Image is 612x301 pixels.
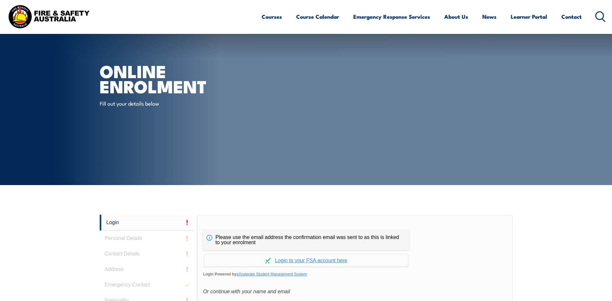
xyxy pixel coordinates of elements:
a: Login [100,215,194,231]
div: Or continue with your name and email [203,287,507,296]
span: Login Powered by [203,269,507,279]
a: Contact [561,8,582,25]
a: Emergency Response Services [353,8,430,25]
a: About Us [444,8,468,25]
div: Please use the email address the confirmation email was sent to as this is linked to your enrolment [203,230,409,250]
img: Log in withaxcelerate [265,258,271,264]
a: Course Calendar [296,8,339,25]
p: Fill out your details below [100,99,217,107]
a: Learner Portal [511,8,547,25]
h1: Online Enrolment [100,63,259,93]
a: Courses [262,8,282,25]
a: News [482,8,497,25]
a: aXcelerate Student Management System [236,272,307,276]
